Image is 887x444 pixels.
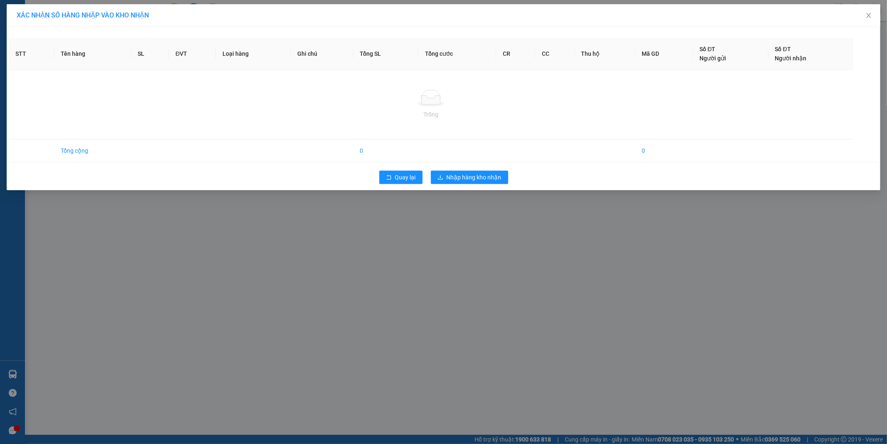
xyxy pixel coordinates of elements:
th: Mã GD [635,38,693,70]
span: Người nhận [775,55,807,62]
th: STT [9,38,54,70]
th: SL [131,38,169,70]
th: CC [535,38,574,70]
span: Quay lại [395,173,416,182]
th: Ghi chú [291,38,353,70]
span: XÁC NHẬN SỐ HÀNG NHẬP VÀO KHO NHẬN [17,11,149,19]
th: Thu hộ [575,38,635,70]
span: Nhập hàng kho nhận [447,173,502,182]
div: Trống [15,110,847,119]
button: Close [857,4,880,27]
td: 0 [353,139,419,162]
th: ĐVT [169,38,216,70]
th: Tên hàng [54,38,131,70]
th: Loại hàng [216,38,290,70]
span: Người gửi [700,55,726,62]
span: Số ĐT [775,46,791,52]
button: rollbackQuay lại [379,171,422,184]
td: Tổng cộng [54,139,131,162]
button: downloadNhập hàng kho nhận [431,171,508,184]
th: Tổng cước [418,38,496,70]
span: Số ĐT [700,46,716,52]
th: Tổng SL [353,38,419,70]
span: rollback [386,174,392,181]
span: close [865,12,872,19]
span: download [437,174,443,181]
th: CR [496,38,535,70]
td: 0 [635,139,693,162]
